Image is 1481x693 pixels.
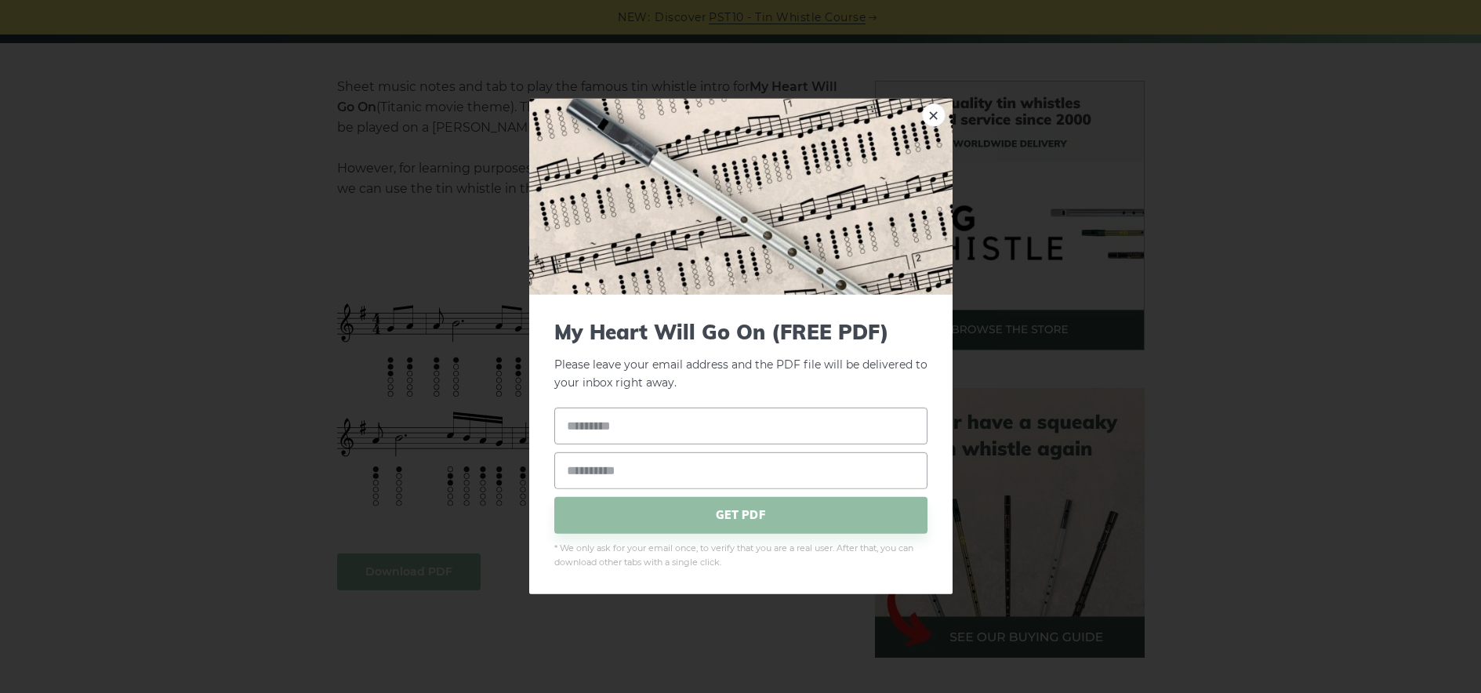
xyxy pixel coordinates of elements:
[554,320,927,344] span: My Heart Will Go On (FREE PDF)
[554,496,927,533] span: GET PDF
[554,541,927,569] span: * We only ask for your email once, to verify that you are a real user. After that, you can downlo...
[554,320,927,392] p: Please leave your email address and the PDF file will be delivered to your inbox right away.
[529,99,953,295] img: Tin Whistle Tab Preview
[922,103,946,127] a: ×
